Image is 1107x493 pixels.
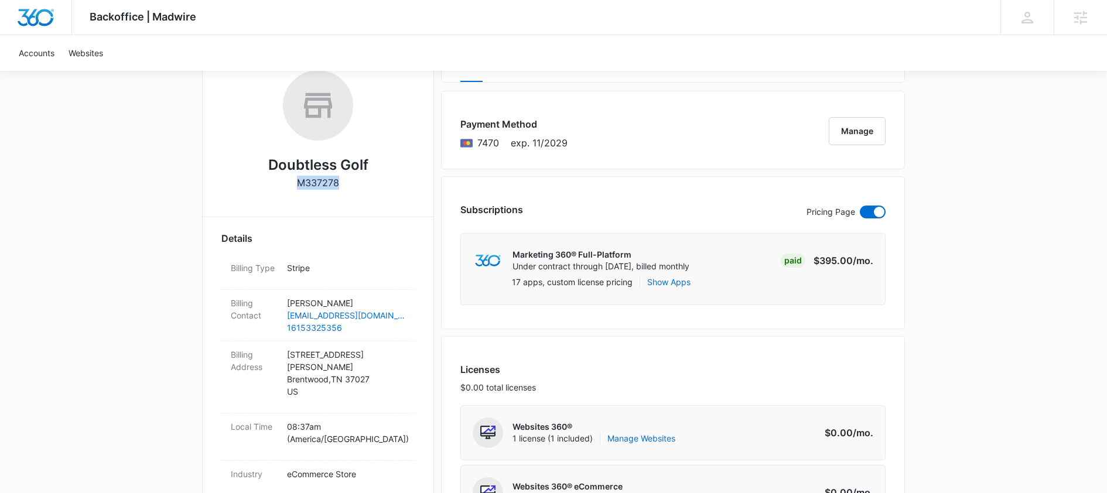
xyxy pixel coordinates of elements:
p: [STREET_ADDRESS][PERSON_NAME] Brentwood , TN 37027 US [287,348,405,398]
p: 17 apps, custom license pricing [512,276,633,288]
a: 16153325356 [287,321,405,334]
div: Paid [781,254,805,268]
p: M337278 [297,176,339,190]
span: Details [221,231,252,245]
a: Accounts [12,35,61,71]
span: 1 license (1 included) [512,433,675,444]
span: /mo. [853,427,873,439]
a: Manage Websites [607,433,675,444]
h3: Licenses [460,362,536,376]
p: Websites 360® eCommerce [512,481,623,492]
dt: Billing Contact [231,297,278,321]
p: [PERSON_NAME] [287,297,405,309]
dt: Billing Address [231,348,278,373]
div: Billing Address[STREET_ADDRESS][PERSON_NAME]Brentwood,TN 37027US [221,341,415,413]
span: Mastercard ending with [477,136,499,150]
div: Local Time08:37am (America/[GEOGRAPHIC_DATA]) [221,413,415,461]
span: Backoffice | Madwire [90,11,196,23]
span: /mo. [853,255,873,266]
p: eCommerce Store [287,468,405,480]
p: Pricing Page [807,206,855,218]
span: exp. 11/2029 [511,136,568,150]
dt: Billing Type [231,262,278,274]
dt: Local Time [231,420,278,433]
h3: Payment Method [460,117,568,131]
p: 08:37am ( America/[GEOGRAPHIC_DATA] ) [287,420,405,445]
p: $0.00 [818,426,873,440]
h3: Subscriptions [460,203,523,217]
p: Under contract through [DATE], billed monthly [512,261,689,272]
p: Marketing 360® Full-Platform [512,249,689,261]
p: Stripe [287,262,405,274]
p: Websites 360® [512,421,675,433]
dt: Industry [231,468,278,480]
p: $0.00 total licenses [460,381,536,393]
div: Billing TypeStripe [221,255,415,290]
p: $395.00 [814,254,873,268]
div: Billing Contact[PERSON_NAME][EMAIL_ADDRESS][DOMAIN_NAME]16153325356 [221,290,415,341]
h2: Doubtless Golf [268,155,368,176]
img: marketing360Logo [475,255,500,267]
a: [EMAIL_ADDRESS][DOMAIN_NAME] [287,309,405,321]
a: Websites [61,35,110,71]
button: Manage [829,117,886,145]
button: Show Apps [647,276,691,288]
